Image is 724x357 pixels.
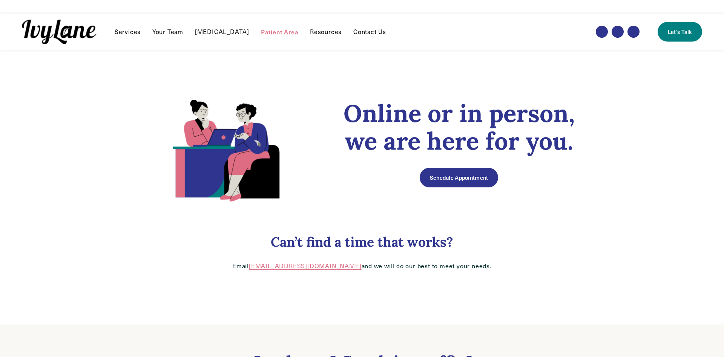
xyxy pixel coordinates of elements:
[115,28,141,36] span: Services
[136,262,588,270] p: Email and we will do our best to meet your needs.
[136,234,588,250] h3: Can’t find a time that works?
[330,100,588,155] h1: Online or in person, we are here for you.
[115,27,141,36] a: folder dropdown
[658,22,702,42] a: Let's Talk
[353,27,386,36] a: Contact Us
[261,27,299,36] a: Patient Area
[195,27,249,36] a: [MEDICAL_DATA]
[249,262,361,270] a: [EMAIL_ADDRESS][DOMAIN_NAME]
[612,26,624,38] a: Instagram
[152,27,183,36] a: Your Team
[22,20,97,44] img: Ivy Lane Counseling &mdash; Therapy that works for you
[310,27,342,36] a: folder dropdown
[596,26,608,38] a: Facebook
[627,26,640,38] a: LinkedIn
[420,168,498,187] a: Schedule Appointment
[310,28,342,36] span: Resources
